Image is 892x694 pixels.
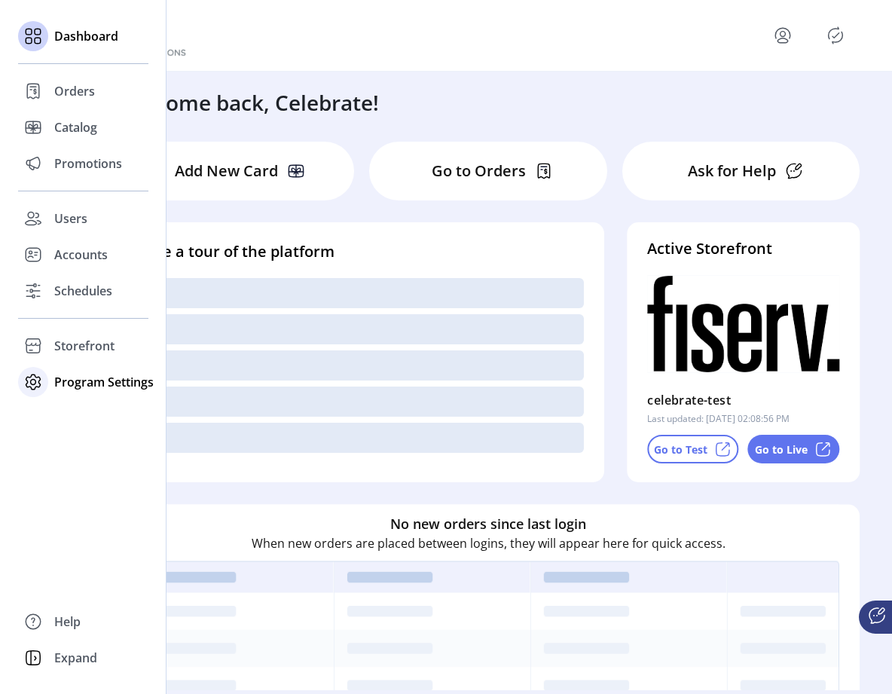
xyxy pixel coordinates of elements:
[771,23,795,47] button: menu
[54,209,87,228] span: Users
[688,160,776,182] p: Ask for Help
[823,23,848,47] button: Publisher Panel
[647,412,790,426] p: Last updated: [DATE] 02:08:56 PM
[118,87,379,118] h3: Welcome back, Celebrate!
[137,240,584,263] h4: Take a tour of the platform
[54,337,115,355] span: Storefront
[54,118,97,136] span: Catalog
[54,27,118,45] span: Dashboard
[390,514,586,534] h6: No new orders since last login
[54,373,154,391] span: Program Settings
[432,160,526,182] p: Go to Orders
[654,442,707,457] p: Go to Test
[252,534,726,552] p: When new orders are placed between logins, they will appear here for quick access.
[54,282,112,300] span: Schedules
[647,237,839,260] h4: Active Storefront
[54,82,95,100] span: Orders
[54,246,108,264] span: Accounts
[54,613,81,631] span: Help
[54,649,97,667] span: Expand
[647,388,731,412] p: celebrate-test
[54,154,122,173] span: Promotions
[755,442,808,457] p: Go to Live
[175,160,278,182] p: Add New Card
